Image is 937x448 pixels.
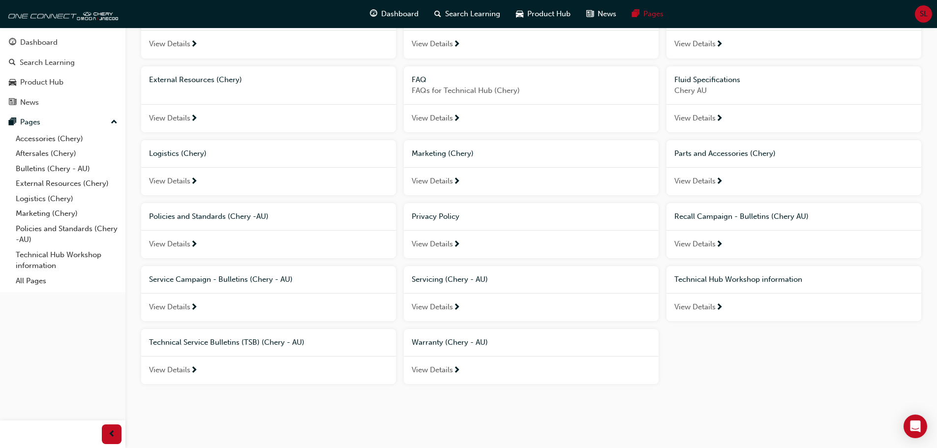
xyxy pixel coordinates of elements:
[404,3,659,59] a: Aftersales (Chery)View Details
[904,415,927,438] div: Open Intercom Messenger
[666,3,921,59] a: Bulletins (Chery - AU)View Details
[716,240,723,249] span: next-icon
[149,75,242,84] span: External Resources (Chery)
[141,140,396,195] a: Logistics (Chery)View Details
[149,176,190,187] span: View Details
[12,131,121,147] a: Accessories (Chery)
[9,38,16,47] span: guage-icon
[12,176,121,191] a: External Resources (Chery)
[362,4,426,24] a: guage-iconDashboard
[412,212,459,221] span: Privacy Policy
[4,54,121,72] a: Search Learning
[404,266,659,321] a: Servicing (Chery - AU)View Details
[149,239,190,250] span: View Details
[666,203,921,258] a: Recall Campaign - Bulletins (Chery AU)View Details
[716,178,723,186] span: next-icon
[4,73,121,91] a: Product Hub
[12,273,121,289] a: All Pages
[404,329,659,384] a: Warranty (Chery - AU)View Details
[404,203,659,258] a: Privacy PolicyView Details
[149,301,190,313] span: View Details
[4,33,121,52] a: Dashboard
[920,8,928,20] span: SL
[624,4,671,24] a: pages-iconPages
[404,66,659,133] a: FAQFAQs for Technical Hub (Chery)View Details
[666,140,921,195] a: Parts and Accessories (Chery)View Details
[445,8,500,20] span: Search Learning
[412,239,453,250] span: View Details
[674,149,776,158] span: Parts and Accessories (Chery)
[149,212,269,221] span: Policies and Standards (Chery -AU)
[674,239,716,250] span: View Details
[190,115,198,123] span: next-icon
[20,97,39,108] div: News
[716,40,723,49] span: next-icon
[643,8,664,20] span: Pages
[453,303,460,312] span: next-icon
[9,118,16,127] span: pages-icon
[666,266,921,321] a: Technical Hub Workshop informationView Details
[111,116,118,129] span: up-icon
[141,266,396,321] a: Service Campaign - Bulletins (Chery - AU)View Details
[9,98,16,107] span: news-icon
[12,221,121,247] a: Policies and Standards (Chery -AU)
[453,366,460,375] span: next-icon
[9,59,16,67] span: search-icon
[149,364,190,376] span: View Details
[141,66,396,133] a: External Resources (Chery)View Details
[12,191,121,207] a: Logistics (Chery)
[5,4,118,24] a: oneconnect
[149,38,190,50] span: View Details
[598,8,616,20] span: News
[674,38,716,50] span: View Details
[412,85,651,96] span: FAQs for Technical Hub (Chery)
[674,275,802,284] span: Technical Hub Workshop information
[12,146,121,161] a: Aftersales (Chery)
[12,206,121,221] a: Marketing (Chery)
[453,115,460,123] span: next-icon
[716,115,723,123] span: next-icon
[412,38,453,50] span: View Details
[12,247,121,273] a: Technical Hub Workshop information
[508,4,578,24] a: car-iconProduct Hub
[370,8,377,20] span: guage-icon
[404,140,659,195] a: Marketing (Chery)View Details
[674,301,716,313] span: View Details
[412,113,453,124] span: View Details
[190,40,198,49] span: next-icon
[381,8,419,20] span: Dashboard
[453,240,460,249] span: next-icon
[412,75,426,84] span: FAQ
[426,4,508,24] a: search-iconSearch Learning
[915,5,932,23] button: SL
[674,75,740,84] span: Fluid Specifications
[190,178,198,186] span: next-icon
[4,31,121,113] button: DashboardSearch LearningProduct HubNews
[4,113,121,131] button: Pages
[141,329,396,384] a: Technical Service Bulletins (TSB) (Chery - AU)View Details
[20,57,75,68] div: Search Learning
[149,149,207,158] span: Logistics (Chery)
[149,113,190,124] span: View Details
[412,364,453,376] span: View Details
[20,117,40,128] div: Pages
[453,178,460,186] span: next-icon
[632,8,639,20] span: pages-icon
[9,78,16,87] span: car-icon
[716,303,723,312] span: next-icon
[666,66,921,133] a: Fluid SpecificationsChery AUView Details
[412,275,488,284] span: Servicing (Chery - AU)
[412,338,488,347] span: Warranty (Chery - AU)
[412,149,474,158] span: Marketing (Chery)
[190,240,198,249] span: next-icon
[141,203,396,258] a: Policies and Standards (Chery -AU)View Details
[20,37,58,48] div: Dashboard
[516,8,523,20] span: car-icon
[434,8,441,20] span: search-icon
[453,40,460,49] span: next-icon
[674,176,716,187] span: View Details
[674,113,716,124] span: View Details
[20,77,63,88] div: Product Hub
[674,85,913,96] span: Chery AU
[412,176,453,187] span: View Details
